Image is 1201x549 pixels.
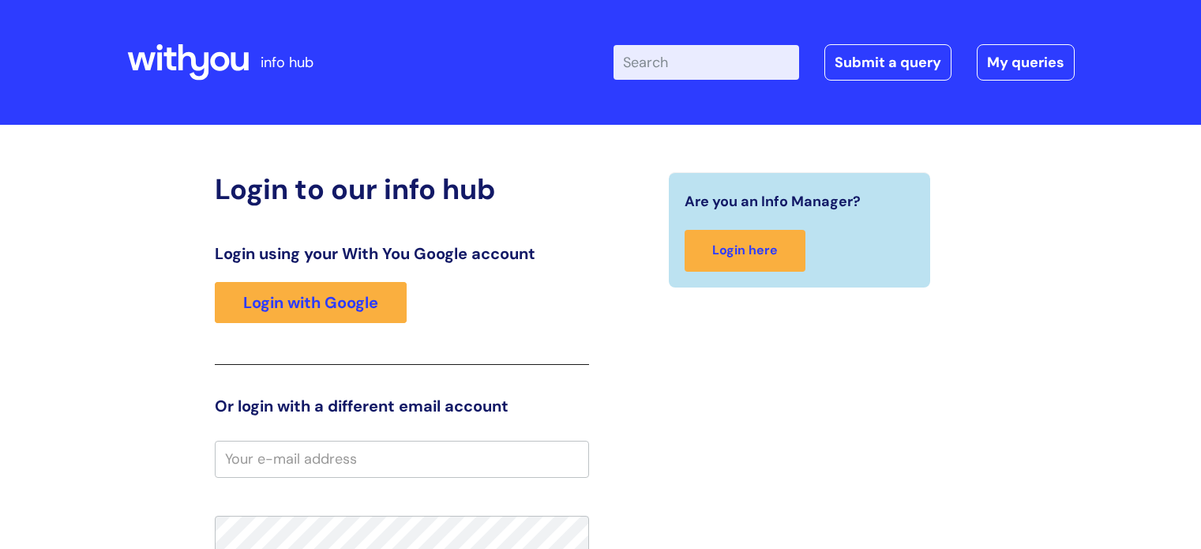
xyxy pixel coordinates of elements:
[977,44,1075,81] a: My queries
[215,172,589,206] h2: Login to our info hub
[614,45,799,80] input: Search
[215,397,589,416] h3: Or login with a different email account
[215,441,589,477] input: Your e-mail address
[685,230,805,272] a: Login here
[261,50,313,75] p: info hub
[215,244,589,263] h3: Login using your With You Google account
[215,282,407,323] a: Login with Google
[685,189,861,214] span: Are you an Info Manager?
[824,44,951,81] a: Submit a query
